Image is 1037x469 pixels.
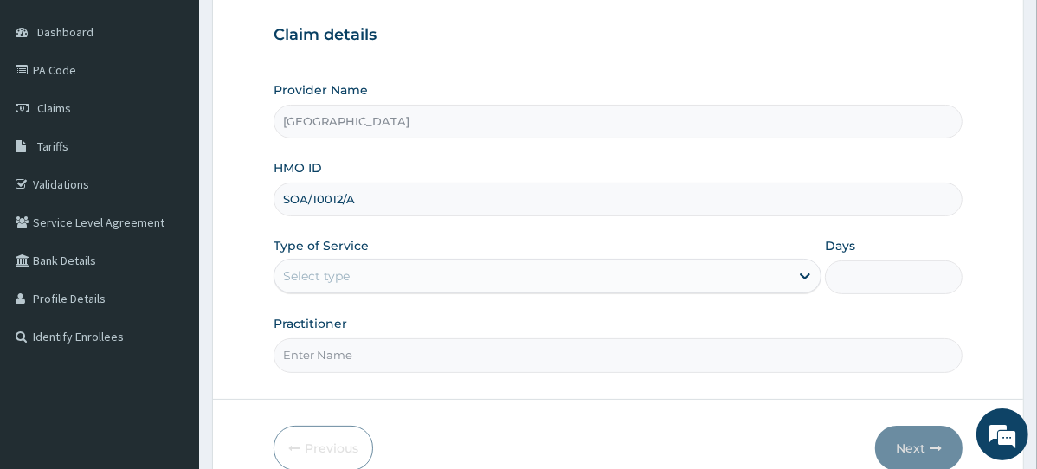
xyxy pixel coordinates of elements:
label: Type of Service [274,237,369,254]
img: d_794563401_company_1708531726252_794563401 [32,87,70,130]
div: Chat with us now [90,97,291,119]
h3: Claim details [274,26,963,45]
div: Select type [283,267,350,285]
label: Practitioner [274,315,347,332]
span: Claims [37,100,71,116]
div: Minimize live chat window [284,9,325,50]
input: Enter Name [274,338,963,372]
label: Days [825,237,855,254]
span: Tariffs [37,138,68,154]
label: Provider Name [274,81,368,99]
textarea: Type your message and hit 'Enter' [9,298,330,358]
label: HMO ID [274,159,322,177]
span: We're online! [100,131,239,305]
input: Enter HMO ID [274,183,963,216]
span: Dashboard [37,24,93,40]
